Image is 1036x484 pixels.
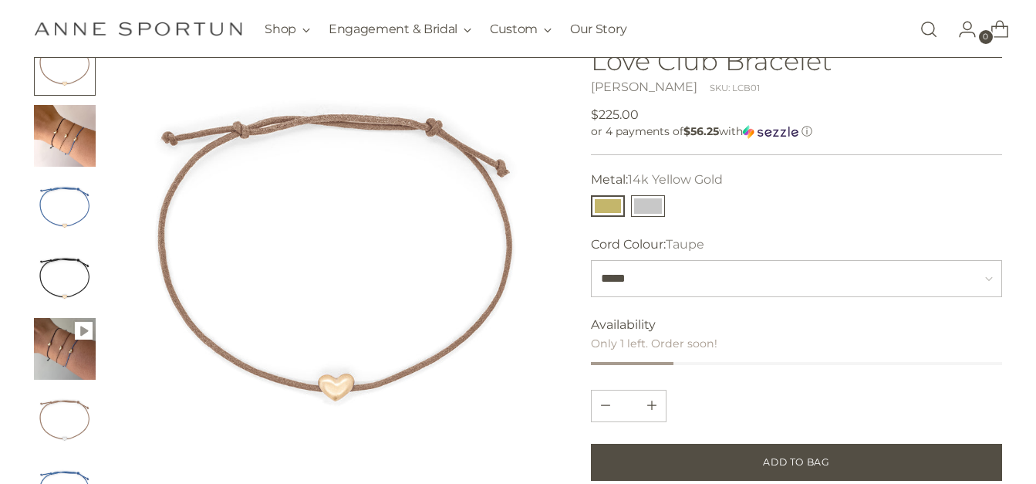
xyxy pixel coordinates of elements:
[34,34,96,96] button: Change image to image 1
[34,176,96,238] button: Change image to image 3
[591,195,625,217] button: 14k Yellow Gold
[913,14,944,45] a: Open search modal
[591,124,1001,139] div: or 4 payments of with
[591,444,1001,481] button: Add to Bag
[763,455,829,469] span: Add to Bag
[591,46,1001,75] h1: Love Club Bracelet
[591,337,717,350] span: Only 1 left. Order soon!
[34,22,242,36] a: Anne Sportun Fine Jewellery
[34,389,96,451] button: Change image to image 6
[946,14,977,45] a: Go to the account page
[329,12,471,46] button: Engagement & Bridal
[591,316,656,334] span: Availability
[628,172,723,187] span: 14k Yellow Gold
[710,82,760,95] div: SKU: LCB01
[591,106,639,124] span: $225.00
[666,237,704,252] span: Taupe
[34,105,96,167] button: Change image to image 2
[683,124,719,138] span: $56.25
[117,34,557,474] img: Love Club Bracelet
[265,12,310,46] button: Shop
[979,30,993,44] span: 0
[638,391,666,421] button: Subtract product quantity
[591,171,723,189] label: Metal:
[591,124,1001,139] div: or 4 payments of$56.25withSezzle Click to learn more about Sezzle
[34,318,96,380] button: Change image to image 5
[631,195,665,217] button: 14k White Gold
[490,12,552,46] button: Custom
[591,235,704,254] label: Cord Colour:
[34,247,96,309] button: Change image to image 4
[743,125,798,139] img: Sezzle
[570,12,626,46] a: Our Story
[610,391,647,421] input: Product quantity
[592,391,619,421] button: Add product quantity
[978,14,1009,45] a: Open cart modal
[591,80,697,94] a: [PERSON_NAME]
